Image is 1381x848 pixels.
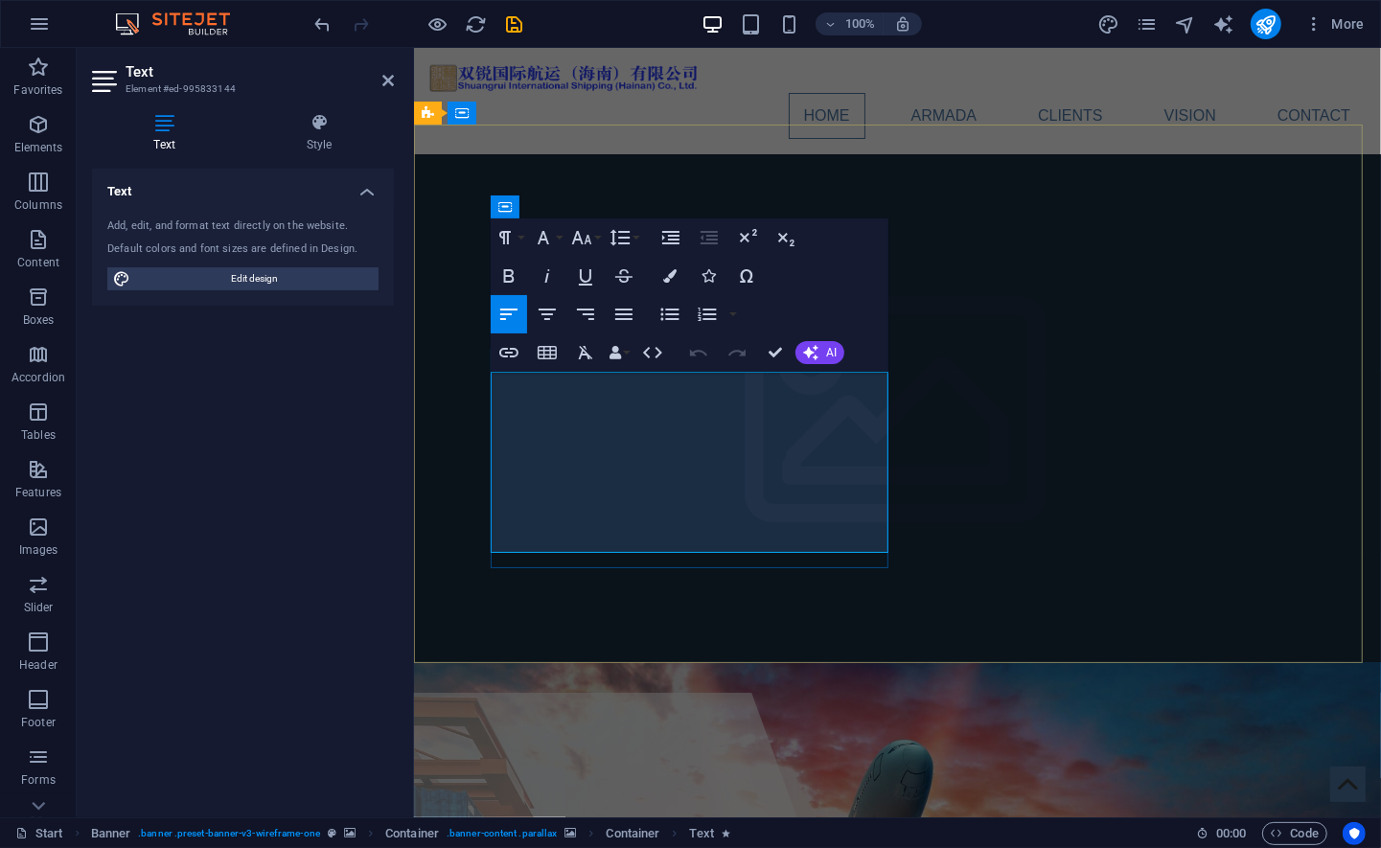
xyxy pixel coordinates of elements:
p: Content [17,255,59,270]
span: . banner-content .parallax [447,822,557,845]
button: AI [795,341,844,364]
i: This element contains a background [564,828,576,838]
div: Default colors and font sizes are defined in Design. [107,241,379,258]
button: design [1097,12,1120,35]
span: Code [1271,822,1319,845]
span: 00 00 [1216,822,1246,845]
p: Slider [24,600,54,615]
i: This element contains a background [344,828,356,838]
i: Design (Ctrl+Alt+Y) [1097,13,1119,35]
button: reload [465,12,488,35]
div: Add, edit, and format text directly on the website. [107,218,379,235]
button: Usercentrics [1343,822,1366,845]
button: Code [1262,822,1327,845]
nav: breadcrumb [91,822,730,845]
span: AI [826,347,837,358]
h4: Text [92,113,244,153]
i: Navigator [1174,13,1196,35]
button: Insert Link [491,333,527,372]
button: Line Height [606,218,642,257]
button: Font Family [529,218,565,257]
button: Italic (Ctrl+I) [529,257,565,295]
h2: Text [126,63,394,80]
i: AI Writer [1212,13,1234,35]
h4: Text [92,169,394,203]
h3: Element #ed-995833144 [126,80,356,98]
button: Paragraph Format [491,218,527,257]
button: Edit design [107,267,379,290]
button: Align Right [567,295,604,333]
button: Redo (Ctrl+Shift+Z) [719,333,755,372]
button: Align Justify [606,295,642,333]
button: text_generator [1212,12,1235,35]
button: Superscript [729,218,766,257]
button: Ordered List [689,295,725,333]
span: Click to select. Double-click to edit [607,822,660,845]
button: pages [1136,12,1159,35]
button: Underline (Ctrl+U) [567,257,604,295]
p: Columns [14,197,62,213]
button: Align Center [529,295,565,333]
i: Reload page [466,13,488,35]
button: Colors [652,257,688,295]
button: Align Left [491,295,527,333]
button: Insert Table [529,333,565,372]
button: Data Bindings [606,333,633,372]
button: navigator [1174,12,1197,35]
button: Unordered List [652,295,688,333]
p: Images [19,542,58,558]
p: Footer [21,715,56,730]
i: On resize automatically adjust zoom level to fit chosen device. [894,15,911,33]
h6: 100% [844,12,875,35]
span: Click to select. Double-click to edit [91,822,131,845]
i: This element is a customizable preset [328,828,336,838]
span: Click to select. Double-click to edit [385,822,439,845]
p: Tables [21,427,56,443]
button: Bold (Ctrl+B) [491,257,527,295]
span: Click to select. Double-click to edit [690,822,714,845]
p: Accordion [12,370,65,385]
button: Strikethrough [606,257,642,295]
button: Undo (Ctrl+Z) [680,333,717,372]
button: publish [1251,9,1281,39]
span: More [1304,14,1365,34]
button: Icons [690,257,726,295]
img: Editor Logo [110,12,254,35]
span: : [1230,826,1232,840]
p: Boxes [23,312,55,328]
p: Header [19,657,58,673]
button: Special Characters [728,257,765,295]
p: Features [15,485,61,500]
button: save [503,12,526,35]
span: Edit design [136,267,373,290]
button: Click here to leave preview mode and continue editing [426,12,449,35]
p: Favorites [13,82,62,98]
button: Ordered List [725,295,741,333]
i: Save (Ctrl+S) [504,13,526,35]
p: Elements [14,140,63,155]
i: Undo: Move elements (Ctrl+Z) [312,13,334,35]
button: More [1297,9,1372,39]
button: undo [311,12,334,35]
button: Confirm (Ctrl+⏎) [757,333,794,372]
span: . banner .preset-banner-v3-wireframe-one [138,822,320,845]
h6: Session time [1196,822,1247,845]
button: Increase Indent [653,218,689,257]
button: Subscript [768,218,804,257]
a: Click to cancel selection. Double-click to open Pages [15,822,63,845]
p: Forms [21,772,56,788]
button: Clear Formatting [567,333,604,372]
button: 100% [816,12,884,35]
button: Decrease Indent [691,218,727,257]
button: Font Size [567,218,604,257]
h4: Style [244,113,394,153]
i: Publish [1254,13,1277,35]
button: HTML [634,333,671,372]
i: Element contains an animation [722,828,730,838]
